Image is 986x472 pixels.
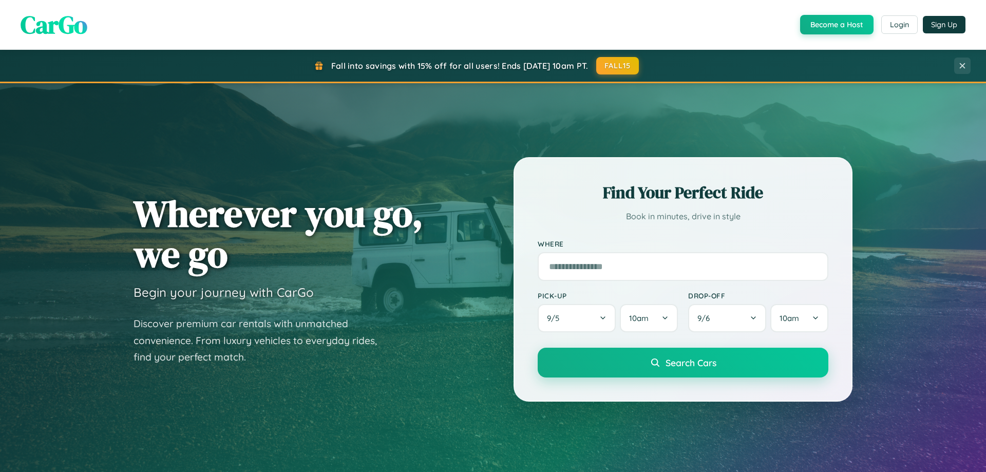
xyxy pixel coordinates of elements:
[331,61,589,71] span: Fall into savings with 15% off for all users! Ends [DATE] 10am PT.
[538,209,828,224] p: Book in minutes, drive in style
[134,285,314,300] h3: Begin your journey with CarGo
[770,304,828,332] button: 10am
[21,8,87,42] span: CarGo
[596,57,639,74] button: FALL15
[538,239,828,248] label: Where
[538,348,828,377] button: Search Cars
[134,193,423,274] h1: Wherever you go, we go
[800,15,874,34] button: Become a Host
[688,291,828,300] label: Drop-off
[629,313,649,323] span: 10am
[881,15,918,34] button: Login
[538,181,828,204] h2: Find Your Perfect Ride
[780,313,799,323] span: 10am
[134,315,390,366] p: Discover premium car rentals with unmatched convenience. From luxury vehicles to everyday rides, ...
[547,313,564,323] span: 9 / 5
[666,357,716,368] span: Search Cars
[538,291,678,300] label: Pick-up
[688,304,766,332] button: 9/6
[697,313,715,323] span: 9 / 6
[538,304,616,332] button: 9/5
[923,16,965,33] button: Sign Up
[620,304,678,332] button: 10am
